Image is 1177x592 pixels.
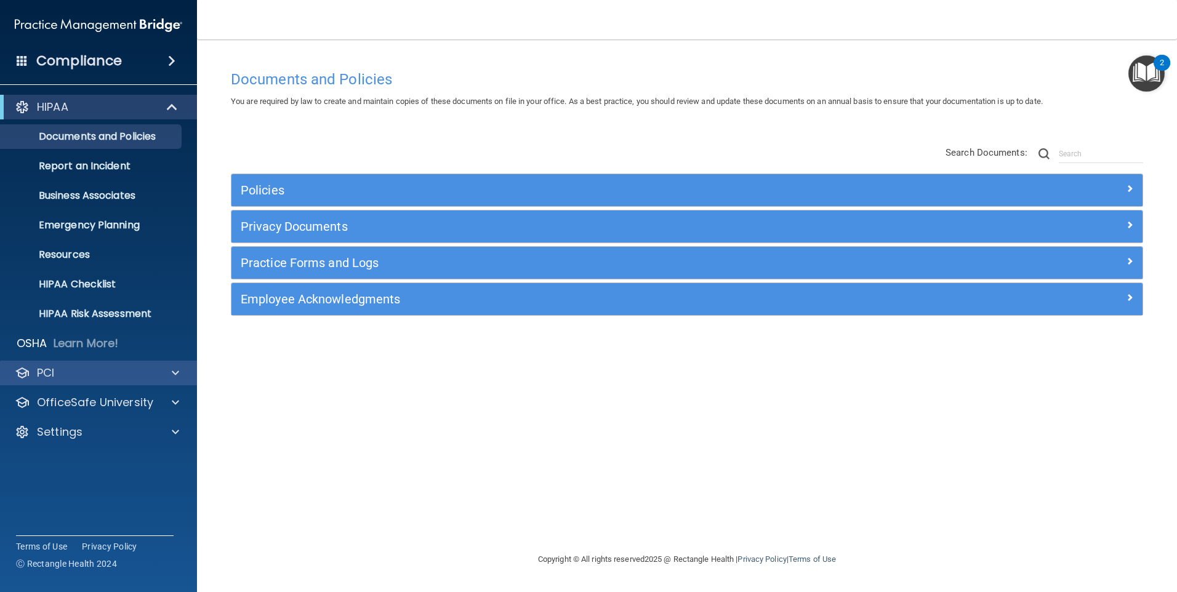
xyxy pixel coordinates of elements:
[241,220,906,233] h5: Privacy Documents
[8,249,176,261] p: Resources
[737,554,786,564] a: Privacy Policy
[241,180,1133,200] a: Policies
[241,256,906,270] h5: Practice Forms and Logs
[1059,145,1143,163] input: Search
[241,289,1133,309] a: Employee Acknowledgments
[964,505,1162,554] iframe: Drift Widget Chat Controller
[15,366,179,380] a: PCI
[1038,148,1050,159] img: ic-search.3b580494.png
[241,183,906,197] h5: Policies
[37,395,153,410] p: OfficeSafe University
[82,540,137,553] a: Privacy Policy
[241,253,1133,273] a: Practice Forms and Logs
[8,130,176,143] p: Documents and Policies
[16,540,67,553] a: Terms of Use
[231,97,1043,106] span: You are required by law to create and maintain copies of these documents on file in your office. ...
[241,292,906,306] h5: Employee Acknowledgments
[8,160,176,172] p: Report an Incident
[15,100,179,114] a: HIPAA
[1160,63,1164,79] div: 2
[36,52,122,70] h4: Compliance
[8,278,176,290] p: HIPAA Checklist
[8,308,176,320] p: HIPAA Risk Assessment
[241,217,1133,236] a: Privacy Documents
[17,336,47,351] p: OSHA
[946,147,1027,158] span: Search Documents:
[8,190,176,202] p: Business Associates
[1128,55,1165,92] button: Open Resource Center, 2 new notifications
[15,13,182,38] img: PMB logo
[16,558,117,570] span: Ⓒ Rectangle Health 2024
[462,540,912,579] div: Copyright © All rights reserved 2025 @ Rectangle Health | |
[8,219,176,231] p: Emergency Planning
[789,554,836,564] a: Terms of Use
[37,100,68,114] p: HIPAA
[54,336,119,351] p: Learn More!
[37,425,82,439] p: Settings
[37,366,54,380] p: PCI
[15,395,179,410] a: OfficeSafe University
[15,425,179,439] a: Settings
[231,71,1143,87] h4: Documents and Policies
